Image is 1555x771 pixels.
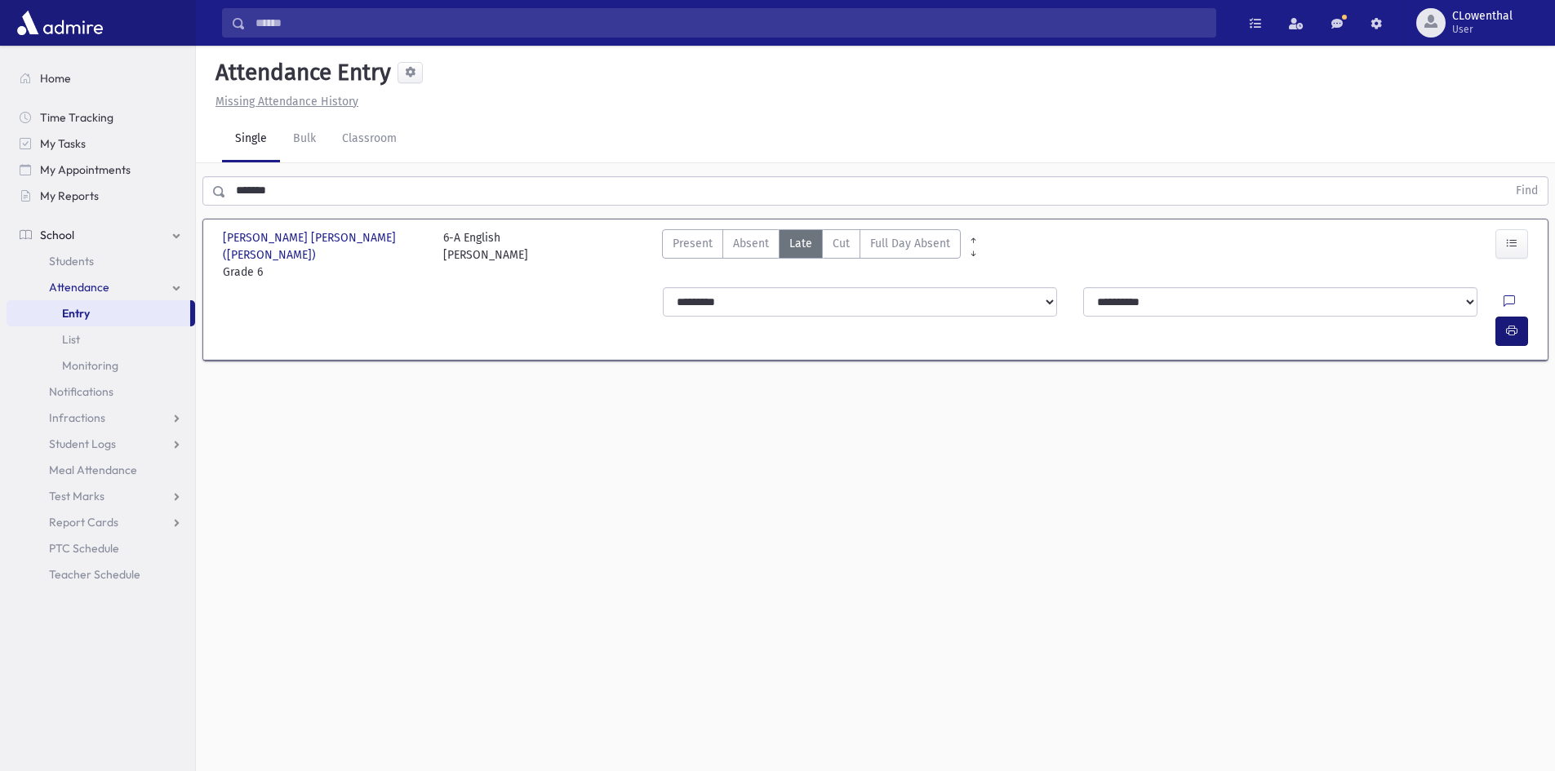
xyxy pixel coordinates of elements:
[7,300,190,326] a: Entry
[49,436,116,451] span: Student Logs
[40,136,86,151] span: My Tasks
[223,264,427,281] span: Grade 6
[40,110,113,125] span: Time Tracking
[329,117,410,162] a: Classroom
[49,384,113,399] span: Notifications
[62,332,80,347] span: List
[49,489,104,503] span: Test Marks
[1506,177,1548,205] button: Find
[13,7,107,39] img: AdmirePro
[7,431,195,457] a: Student Logs
[62,306,90,321] span: Entry
[40,162,131,177] span: My Appointments
[7,183,195,209] a: My Reports
[209,95,358,109] a: Missing Attendance History
[7,483,195,509] a: Test Marks
[7,157,195,183] a: My Appointments
[673,235,713,252] span: Present
[280,117,329,162] a: Bulk
[7,352,195,379] a: Monitoring
[870,235,950,252] span: Full Day Absent
[7,535,195,561] a: PTC Schedule
[7,457,195,483] a: Meal Attendance
[40,71,71,86] span: Home
[733,235,769,252] span: Absent
[833,235,850,252] span: Cut
[7,222,195,248] a: School
[215,95,358,109] u: Missing Attendance History
[62,358,118,373] span: Monitoring
[7,131,195,157] a: My Tasks
[49,541,119,556] span: PTC Schedule
[789,235,812,252] span: Late
[246,8,1215,38] input: Search
[49,567,140,582] span: Teacher Schedule
[223,229,427,264] span: [PERSON_NAME] [PERSON_NAME] ([PERSON_NAME])
[40,228,74,242] span: School
[49,515,118,530] span: Report Cards
[7,104,195,131] a: Time Tracking
[49,280,109,295] span: Attendance
[222,117,280,162] a: Single
[7,509,195,535] a: Report Cards
[7,65,195,91] a: Home
[7,561,195,587] a: Teacher Schedule
[40,188,99,203] span: My Reports
[49,254,94,268] span: Students
[443,229,528,281] div: 6-A English [PERSON_NAME]
[49,463,137,477] span: Meal Attendance
[7,248,195,274] a: Students
[7,379,195,405] a: Notifications
[662,229,961,281] div: AttTypes
[49,410,105,425] span: Infractions
[7,405,195,431] a: Infractions
[209,59,391,86] h5: Attendance Entry
[1452,10,1513,23] span: CLowenthal
[1452,23,1513,36] span: User
[7,326,195,352] a: List
[7,274,195,300] a: Attendance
